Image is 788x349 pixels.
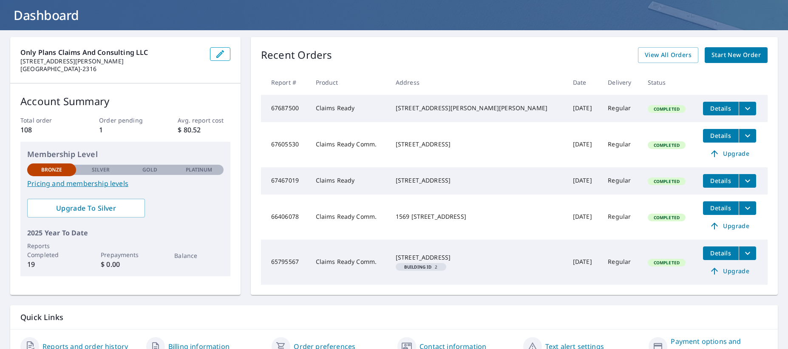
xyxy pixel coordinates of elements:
[708,221,751,231] span: Upgrade
[708,177,734,185] span: Details
[601,95,641,122] td: Regular
[309,195,389,240] td: Claims Ready Comm.
[396,212,559,221] div: 1569 [STREET_ADDRESS]
[261,195,309,240] td: 66406078
[20,116,73,125] p: Total order
[396,176,559,185] div: [STREET_ADDRESS]
[708,266,751,276] span: Upgrade
[739,129,756,143] button: filesDropdownBtn-67605530
[261,95,309,122] td: 67687500
[396,140,559,149] div: [STREET_ADDRESS]
[645,50,692,60] span: View All Orders
[92,166,110,174] p: Silver
[309,70,389,95] th: Product
[27,178,224,189] a: Pricing and membership levels
[649,260,685,266] span: Completed
[703,246,739,260] button: detailsBtn-65795567
[174,251,223,260] p: Balance
[99,116,151,125] p: Order pending
[566,95,601,122] td: [DATE]
[703,129,739,143] button: detailsBtn-67605530
[601,240,641,285] td: Regular
[186,166,213,174] p: Platinum
[708,132,734,140] span: Details
[261,240,309,285] td: 65795567
[703,219,756,233] a: Upgrade
[10,6,778,24] h1: Dashboard
[309,240,389,285] td: Claims Ready Comm.
[739,174,756,188] button: filesDropdownBtn-67467019
[649,142,685,148] span: Completed
[20,65,203,73] p: [GEOGRAPHIC_DATA]-2316
[703,174,739,188] button: detailsBtn-67467019
[601,122,641,167] td: Regular
[20,125,73,135] p: 108
[27,241,76,259] p: Reports Completed
[708,104,734,112] span: Details
[566,195,601,240] td: [DATE]
[711,50,761,60] span: Start New Order
[638,47,698,63] a: View All Orders
[703,102,739,115] button: detailsBtn-67687500
[20,94,230,109] p: Account Summary
[703,264,756,278] a: Upgrade
[99,125,151,135] p: 1
[27,199,145,217] a: Upgrade To Silver
[601,70,641,95] th: Delivery
[27,259,76,269] p: 19
[101,259,150,269] p: $ 0.00
[601,195,641,240] td: Regular
[399,265,443,269] span: 2
[20,312,768,323] p: Quick Links
[708,149,751,159] span: Upgrade
[739,246,756,260] button: filesDropdownBtn-65795567
[739,102,756,115] button: filesDropdownBtn-67687500
[641,70,696,95] th: Status
[261,70,309,95] th: Report #
[566,167,601,195] td: [DATE]
[178,116,230,125] p: Avg. report cost
[389,70,566,95] th: Address
[703,201,739,215] button: detailsBtn-66406078
[396,253,559,262] div: [STREET_ADDRESS]
[705,47,768,63] a: Start New Order
[309,122,389,167] td: Claims Ready Comm.
[566,122,601,167] td: [DATE]
[601,167,641,195] td: Regular
[34,203,138,213] span: Upgrade To Silver
[566,240,601,285] td: [DATE]
[101,250,150,259] p: Prepayments
[708,249,734,257] span: Details
[20,47,203,57] p: Only Plans Claims And Consulting LLC
[178,125,230,135] p: $ 80.52
[309,95,389,122] td: Claims Ready
[261,47,332,63] p: Recent Orders
[41,166,62,174] p: Bronze
[404,265,432,269] em: Building ID
[27,228,224,238] p: 2025 Year To Date
[739,201,756,215] button: filesDropdownBtn-66406078
[20,57,203,65] p: [STREET_ADDRESS][PERSON_NAME]
[566,70,601,95] th: Date
[649,215,685,220] span: Completed
[703,147,756,160] a: Upgrade
[142,166,157,174] p: Gold
[27,149,224,160] p: Membership Level
[396,104,559,112] div: [STREET_ADDRESS][PERSON_NAME][PERSON_NAME]
[708,204,734,212] span: Details
[649,178,685,184] span: Completed
[261,167,309,195] td: 67467019
[649,106,685,112] span: Completed
[309,167,389,195] td: Claims Ready
[261,122,309,167] td: 67605530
